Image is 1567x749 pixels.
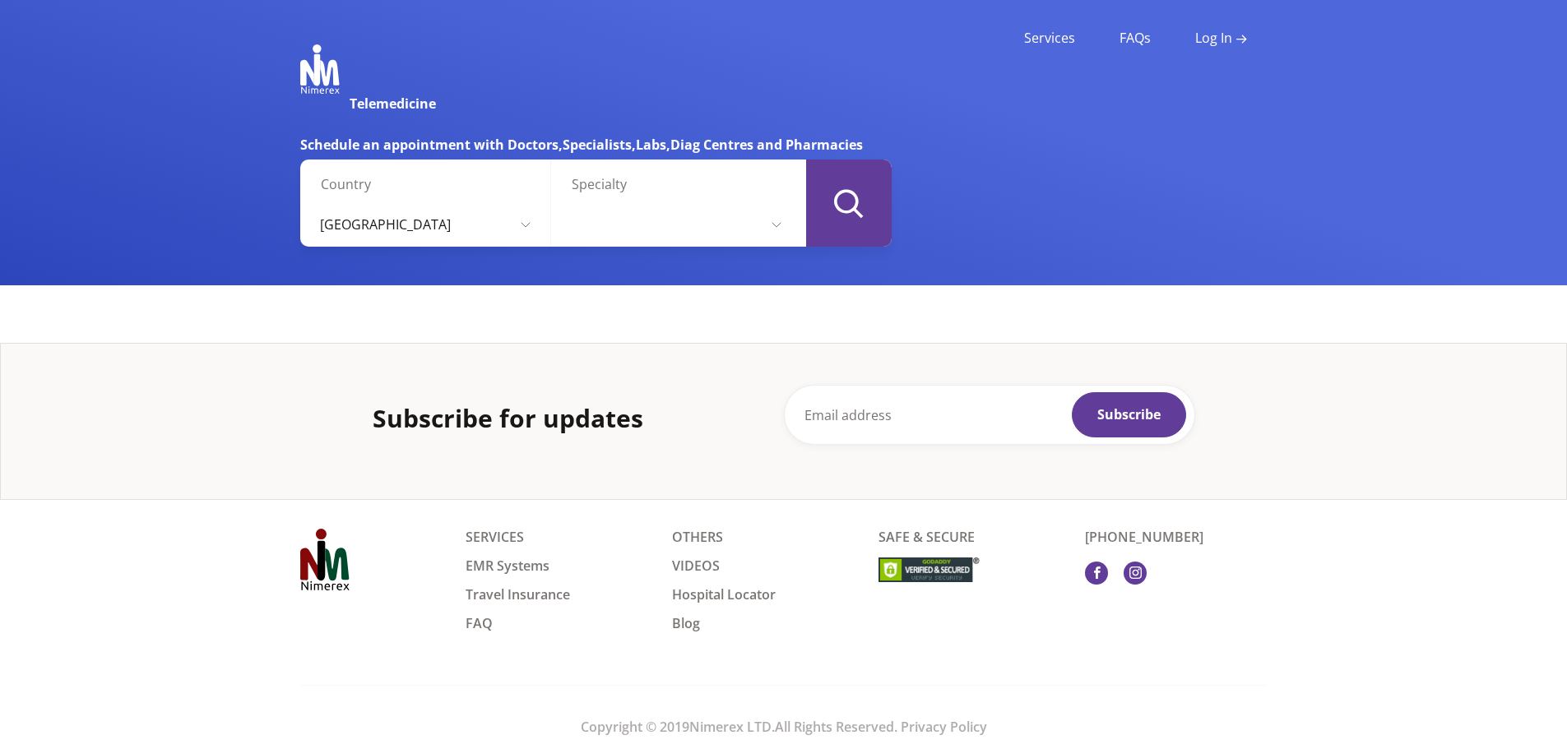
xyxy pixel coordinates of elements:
[572,174,793,194] label: Specialty
[466,529,647,545] strong: SERVICES
[373,403,661,434] h2: Subscribe for updates
[466,557,549,574] a: EMR Systems
[466,615,493,631] a: FAQ
[300,44,340,94] img: Nimerex
[672,615,700,631] a: Blog
[879,529,1060,545] strong: SAFE & SECURE
[300,136,892,153] h6: Schedule an appointment with Doctors,Specialists,Labs,Diag Centres and Pharmacies
[300,719,1268,735] span: Copyright © 2019 All Rights Reserved. Privacy Policy
[672,586,776,603] a: Hospital Locator
[1120,30,1151,46] a: FAQs
[672,529,854,545] strong: OTHERS
[1085,529,1203,545] a: [PHONE_NUMBER]
[689,718,775,736] a: Nimerex LTD.
[1072,392,1186,437] button: Subscribe
[879,557,980,582] img: img description
[321,174,542,194] label: Country
[300,529,350,590] img: img description
[672,557,720,574] a: VIDEOS
[1024,30,1075,46] a: Services
[793,392,1186,437] input: Email address
[1195,30,1247,46] a: Log in
[466,586,570,603] a: Travel Insurance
